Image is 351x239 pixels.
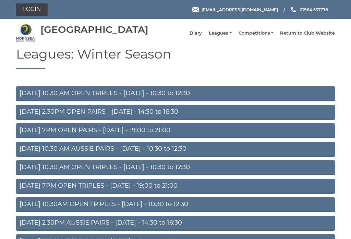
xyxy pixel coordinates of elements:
[16,216,335,231] a: [DATE] 2.30PM AUSSIE PAIRS - [DATE] - 14:30 to 16:30
[300,7,328,12] span: 01964 537776
[280,30,335,36] a: Return to Club Website
[202,7,278,12] span: [EMAIL_ADDRESS][DOMAIN_NAME]
[16,179,335,194] a: [DATE] 7PM OPEN TRIPLES - [DATE] - 19:00 to 21:00
[16,105,335,120] a: [DATE] 2.30PM OPEN PAIRS - [DATE] - 14:30 to 16:30
[16,47,335,69] h1: Leagues: Winter Season
[192,7,278,13] a: Email [EMAIL_ADDRESS][DOMAIN_NAME]
[16,24,35,42] img: Hornsea Bowls Centre
[190,30,202,36] a: Diary
[290,7,328,13] a: Phone us 01964 537776
[16,123,335,138] a: [DATE] 7PM OPEN PAIRS - [DATE] - 19:00 to 21:00
[16,197,335,212] a: [DATE] 10.30AM OPEN TRIPLES - [DATE] - 10:30 to 12:30
[209,30,231,36] a: Leagues
[16,160,335,175] a: [DATE] 10.30 AM OPEN TRIPLES - [DATE] - 10:30 to 12:30
[16,86,335,101] a: [DATE] 10.30 AM OPEN TRIPLES - [DATE] - 10:30 to 12:30
[291,7,296,12] img: Phone us
[192,7,199,12] img: Email
[16,142,335,157] a: [DATE] 10.30 AM AUSSIE PAIRS - [DATE] - 10:30 to 12:30
[40,24,148,35] div: [GEOGRAPHIC_DATA]
[239,30,273,36] a: Competitions
[16,3,48,16] a: Login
